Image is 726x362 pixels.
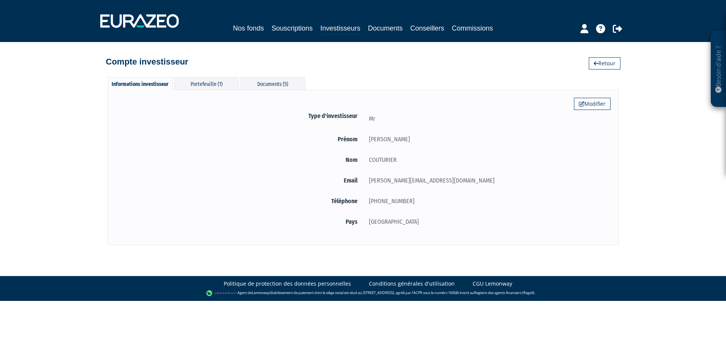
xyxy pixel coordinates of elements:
[574,98,611,110] a: Modifier
[106,57,188,66] h4: Compte investisseur
[116,217,363,226] label: Pays
[363,155,611,165] div: COUTURIER
[363,134,611,144] div: [PERSON_NAME]
[320,23,360,35] a: Investisseurs
[233,23,264,34] a: Nos fonds
[116,196,363,206] label: Téléphone
[473,280,512,288] a: CGU Lemonway
[363,176,611,185] div: [PERSON_NAME][EMAIL_ADDRESS][DOMAIN_NAME]
[410,23,444,34] a: Conseillers
[116,176,363,185] label: Email
[474,291,534,296] a: Registre des agents financiers (Regafi)
[108,77,173,90] div: Informations investisseur
[100,14,179,28] img: 1732889491-logotype_eurazeo_blanc_rvb.png
[174,77,239,90] div: Portefeuille (1)
[240,77,305,90] div: Documents (5)
[252,291,269,296] a: Lemonway
[363,196,611,206] div: [PHONE_NUMBER]
[224,280,351,288] a: Politique de protection des données personnelles
[589,57,620,69] a: Retour
[714,35,723,103] p: Besoin d'aide ?
[271,23,313,34] a: Souscriptions
[368,23,403,34] a: Documents
[452,23,493,34] a: Commissions
[206,289,236,297] img: logo-lemonway.png
[363,114,611,123] div: Mr
[116,134,363,144] label: Prénom
[363,217,611,226] div: [GEOGRAPHIC_DATA]
[116,155,363,165] label: Nom
[369,280,455,288] a: Conditions générales d'utilisation
[8,289,718,297] div: - Agent de (établissement de paiement dont le siège social est situé au [STREET_ADDRESS], agréé p...
[116,111,363,121] label: Type d'investisseur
